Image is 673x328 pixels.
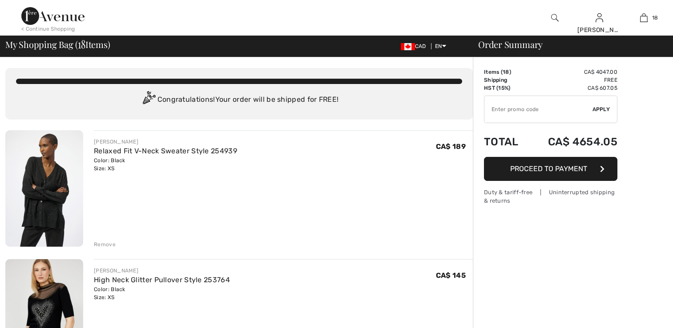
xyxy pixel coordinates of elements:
span: EN [435,43,446,49]
td: Items ( ) [484,68,528,76]
span: CAD [401,43,430,49]
img: search the website [551,12,559,23]
span: CA$ 145 [436,271,466,280]
div: < Continue Shopping [21,25,75,33]
span: 18 [652,14,658,22]
a: High Neck Glitter Pullover Style 253764 [94,276,230,284]
img: My Bag [640,12,648,23]
span: Proceed to Payment [510,164,587,173]
div: Remove [94,240,116,248]
img: Relaxed Fit V-Neck Sweater Style 254939 [5,130,83,247]
td: CA$ 4047.00 [528,68,617,76]
div: Duty & tariff-free | Uninterrupted shipping & returns [484,188,617,205]
span: Apply [592,105,610,113]
div: Color: Black Size: XS [94,285,230,301]
input: Promo code [484,96,592,123]
td: CA$ 607.05 [528,84,617,92]
td: HST (15%) [484,84,528,92]
button: Proceed to Payment [484,157,617,181]
td: Free [528,76,617,84]
div: Color: Black Size: XS [94,156,237,172]
a: 18 [622,12,665,23]
img: 1ère Avenue [21,7,85,25]
div: [PERSON_NAME] [577,25,621,35]
img: Congratulation2.svg [140,91,157,109]
td: Shipping [484,76,528,84]
div: [PERSON_NAME] [94,138,237,146]
a: Relaxed Fit V-Neck Sweater Style 254939 [94,147,237,155]
div: [PERSON_NAME] [94,267,230,275]
span: My Shopping Bag ( Items) [5,40,110,49]
td: Total [484,127,528,157]
span: 18 [503,69,509,75]
td: CA$ 4654.05 [528,127,617,157]
span: 18 [78,38,85,49]
img: My Info [596,12,603,23]
div: Order Summary [467,40,668,49]
img: Canadian Dollar [401,43,415,50]
a: Sign In [596,13,603,22]
span: CA$ 189 [436,142,466,151]
div: Congratulations! Your order will be shipped for FREE! [16,91,462,109]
